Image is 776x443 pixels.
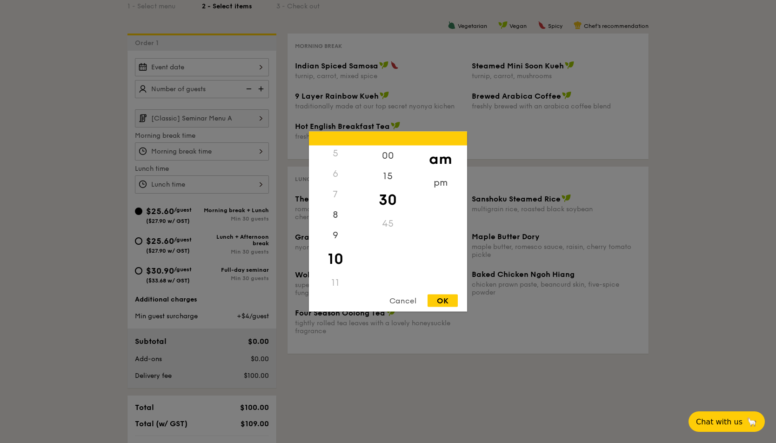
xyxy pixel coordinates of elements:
div: pm [414,173,467,193]
div: OK [428,295,458,307]
div: 15 [361,166,414,187]
button: Chat with us🦙 [689,411,765,432]
div: 10 [309,246,361,273]
div: am [414,146,467,173]
span: Chat with us [696,417,743,426]
div: 45 [361,214,414,234]
div: 9 [309,225,361,246]
div: 11 [309,273,361,293]
div: 5 [309,143,361,164]
span: 🦙 [746,416,757,427]
div: Cancel [380,295,426,307]
div: 30 [361,187,414,214]
div: 7 [309,184,361,205]
div: 6 [309,164,361,184]
div: 8 [309,205,361,225]
div: 00 [361,146,414,166]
